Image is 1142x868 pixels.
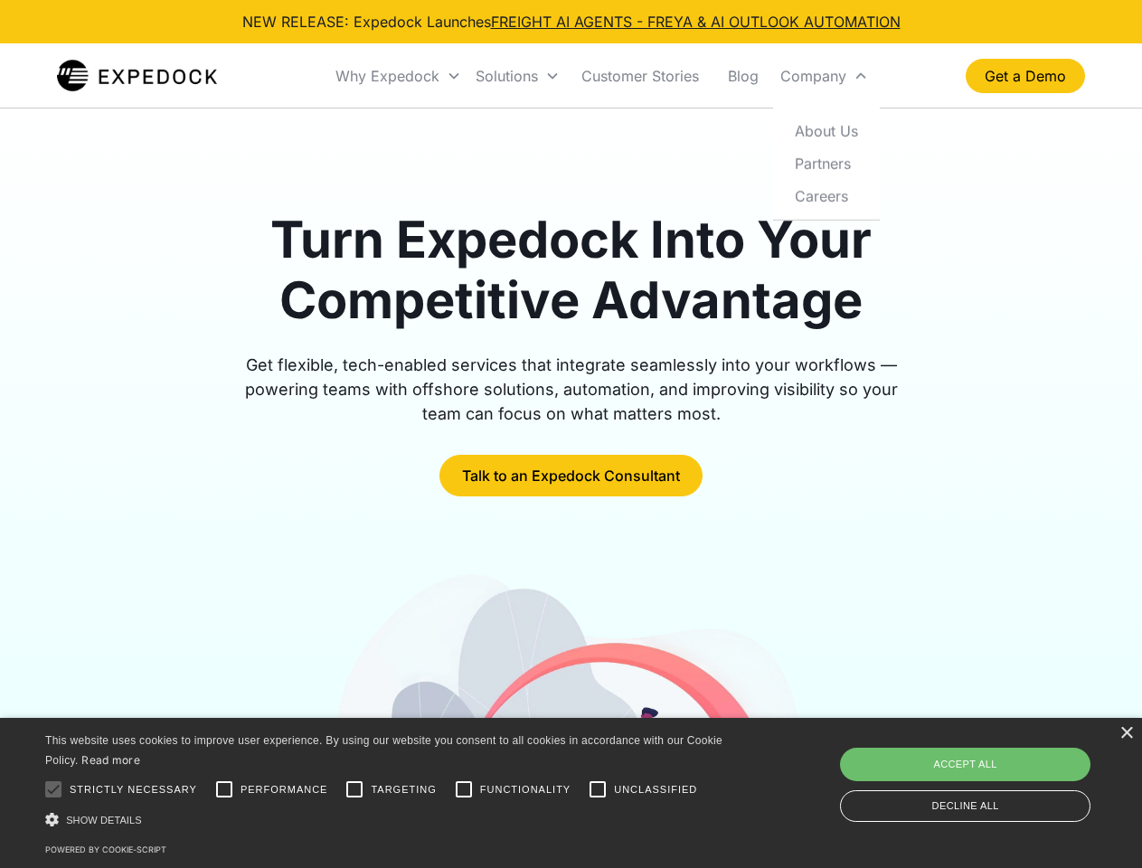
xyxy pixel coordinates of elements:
[224,210,919,331] h1: Turn Expedock Into Your Competitive Advantage
[242,11,901,33] div: NEW RELEASE: Expedock Launches
[45,844,166,854] a: Powered by cookie-script
[614,782,697,797] span: Unclassified
[966,59,1085,93] a: Get a Demo
[491,13,901,31] a: FREIGHT AI AGENTS - FREYA & AI OUTLOOK AUTOMATION
[45,810,729,829] div: Show details
[66,815,142,826] span: Show details
[780,67,846,85] div: Company
[439,455,703,496] a: Talk to an Expedock Consultant
[328,45,468,107] div: Why Expedock
[57,58,217,94] a: home
[480,782,571,797] span: Functionality
[57,58,217,94] img: Expedock Logo
[70,782,197,797] span: Strictly necessary
[45,734,722,768] span: This website uses cookies to improve user experience. By using our website you consent to all coo...
[224,353,919,426] div: Get flexible, tech-enabled services that integrate seamlessly into your workflows — powering team...
[780,179,873,212] a: Careers
[780,146,873,179] a: Partners
[476,67,538,85] div: Solutions
[713,45,773,107] a: Blog
[567,45,713,107] a: Customer Stories
[81,753,140,767] a: Read more
[780,114,873,146] a: About Us
[773,107,880,220] nav: Company
[335,67,439,85] div: Why Expedock
[241,782,328,797] span: Performance
[773,45,875,107] div: Company
[468,45,567,107] div: Solutions
[841,673,1142,868] iframe: Chat Widget
[371,782,436,797] span: Targeting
